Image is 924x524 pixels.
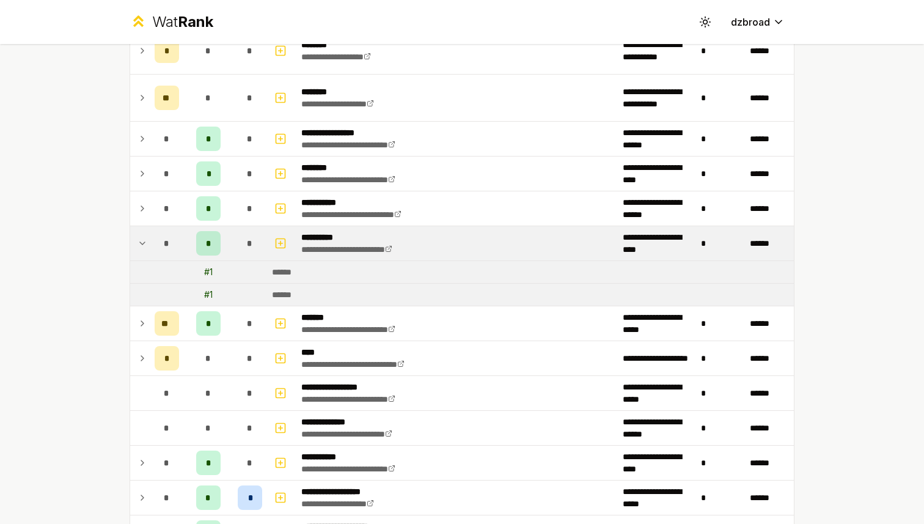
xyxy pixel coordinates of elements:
div: # 1 [204,289,213,301]
div: # 1 [204,266,213,278]
a: WatRank [130,12,213,32]
span: Rank [178,13,213,31]
button: dzbroad [721,11,794,33]
div: Wat [152,12,213,32]
span: dzbroad [731,15,770,29]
